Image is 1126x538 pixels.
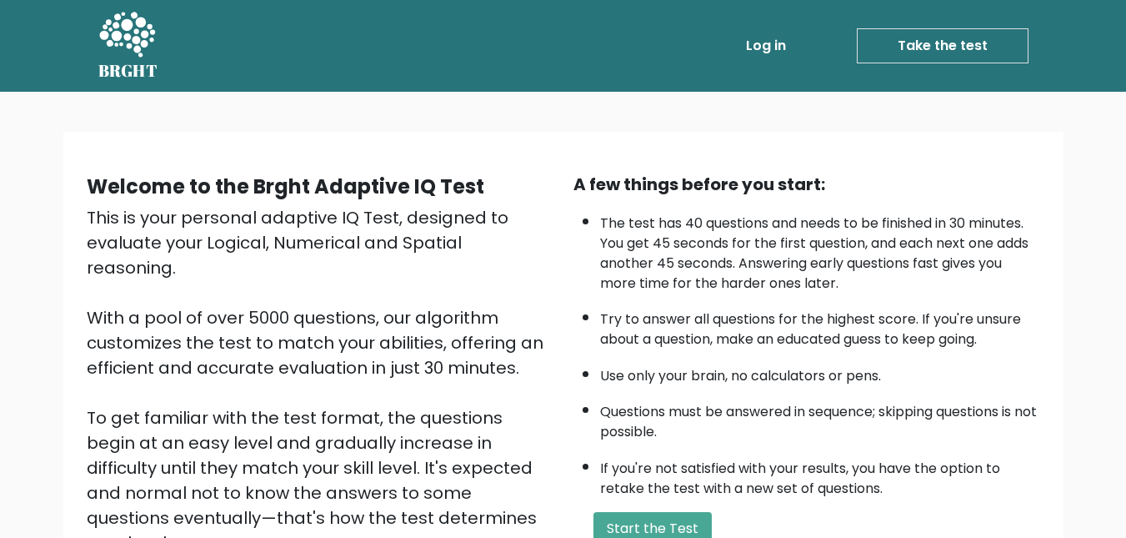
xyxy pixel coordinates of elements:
[573,172,1040,197] div: A few things before you start:
[600,394,1040,442] li: Questions must be answered in sequence; skipping questions is not possible.
[87,173,484,200] b: Welcome to the Brght Adaptive IQ Test
[600,358,1040,386] li: Use only your brain, no calculators or pens.
[857,28,1028,63] a: Take the test
[600,205,1040,294] li: The test has 40 questions and needs to be finished in 30 minutes. You get 45 seconds for the firs...
[600,301,1040,349] li: Try to answer all questions for the highest score. If you're unsure about a question, make an edu...
[600,450,1040,499] li: If you're not satisfied with your results, you have the option to retake the test with a new set ...
[98,7,158,85] a: BRGHT
[739,29,793,63] a: Log in
[98,61,158,81] h5: BRGHT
